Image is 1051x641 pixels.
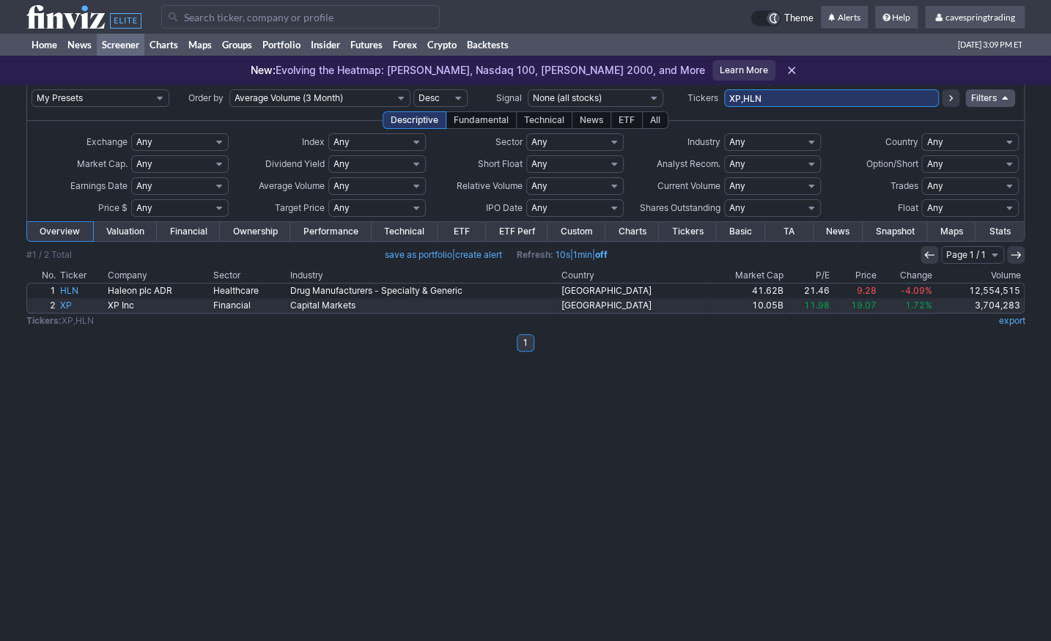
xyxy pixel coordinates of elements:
[27,222,93,241] a: Overview
[934,298,1024,313] a: 3,704,283
[866,158,918,169] span: Option/Short
[385,248,502,262] span: |
[211,284,288,298] a: Healthcare
[611,111,643,129] div: ETF
[288,284,560,298] a: Drug Manufacturers - Specialty & Generic
[345,34,388,56] a: Futures
[455,249,502,260] a: create alert
[251,64,276,76] span: New:
[704,298,786,313] a: 10.05B
[157,222,220,241] a: Financial
[86,136,128,147] span: Exchange
[945,12,1014,23] span: cavespringtrading
[998,315,1025,326] a: export
[26,315,62,326] b: Tickers:
[786,284,832,298] a: 21.46
[832,298,878,313] a: 19.07
[605,222,659,241] a: Charts
[58,268,106,283] th: Ticker
[642,111,668,129] div: All
[62,34,97,56] a: News
[687,92,718,103] span: Tickers
[105,268,211,283] th: Company
[385,249,452,260] a: save as portfolio
[478,158,523,169] span: Short Float
[765,222,814,241] a: TA
[516,111,572,129] div: Technical
[105,298,211,313] a: XP Inc
[850,300,876,311] span: 19.07
[832,284,878,298] a: 9.28
[573,249,592,260] a: 1min
[27,284,58,298] a: 1
[856,285,876,296] span: 9.28
[890,180,918,191] span: Trades
[288,298,560,313] a: Capital Markets
[383,111,446,129] div: Descriptive
[495,136,523,147] span: Sector
[144,34,183,56] a: Charts
[251,63,705,78] p: Evolving the Heatmap: [PERSON_NAME], Nasdaq 100, [PERSON_NAME] 2000, and More
[751,10,814,26] a: Theme
[27,298,58,313] a: 2
[875,6,918,29] a: Help
[422,34,462,56] a: Crypto
[306,34,345,56] a: Insider
[98,202,128,213] span: Price $
[905,300,932,311] span: 1.72%
[257,34,306,56] a: Portfolio
[957,34,1022,56] span: [DATE] 3:09 PM ET
[288,268,560,283] th: Industry
[486,202,523,213] span: IPO Date
[302,136,325,147] span: Index
[640,202,720,213] span: Shares Outstanding
[897,202,918,213] span: Float
[786,268,832,283] th: P/E
[595,249,608,260] a: off
[388,34,422,56] a: Forex
[934,284,1024,298] a: 12,554,515
[161,5,440,29] input: Search
[976,222,1024,241] a: Stats
[934,268,1025,283] th: Volume
[556,249,570,260] a: 10s
[572,111,611,129] div: News
[517,248,608,262] span: | |
[265,158,325,169] span: Dividend Yield
[878,268,934,283] th: Change
[97,34,144,56] a: Screener
[657,180,720,191] span: Current Volume
[712,60,775,81] a: Learn More
[105,284,211,298] a: Haleon plc ADR
[559,298,704,313] a: [GEOGRAPHIC_DATA]
[559,284,704,298] a: [GEOGRAPHIC_DATA]
[704,268,786,283] th: Market Cap
[188,92,224,103] span: Order by
[211,268,288,283] th: Sector
[438,222,486,241] a: ETF
[814,222,863,241] a: News
[220,222,290,241] a: Ownership
[372,222,438,241] a: Technical
[523,334,528,352] b: 1
[259,180,325,191] span: Average Volume
[77,158,128,169] span: Market Cap.
[965,89,1015,107] a: Filters
[878,298,934,313] a: 1.72%
[927,222,976,241] a: Maps
[704,284,786,298] a: 41.62B
[496,92,522,103] span: Signal
[26,314,744,328] td: XP,HLN
[559,268,704,283] th: Country
[821,6,868,29] a: Alerts
[517,334,534,352] a: 1
[517,249,553,260] b: Refresh:
[26,248,72,262] div: #1 / 2 Total
[925,6,1025,29] a: cavespringtrading
[211,298,288,313] a: Financial
[26,34,62,56] a: Home
[26,268,58,283] th: No.
[486,222,547,241] a: ETF Perf
[687,136,720,147] span: Industry
[878,284,934,298] a: -4.09%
